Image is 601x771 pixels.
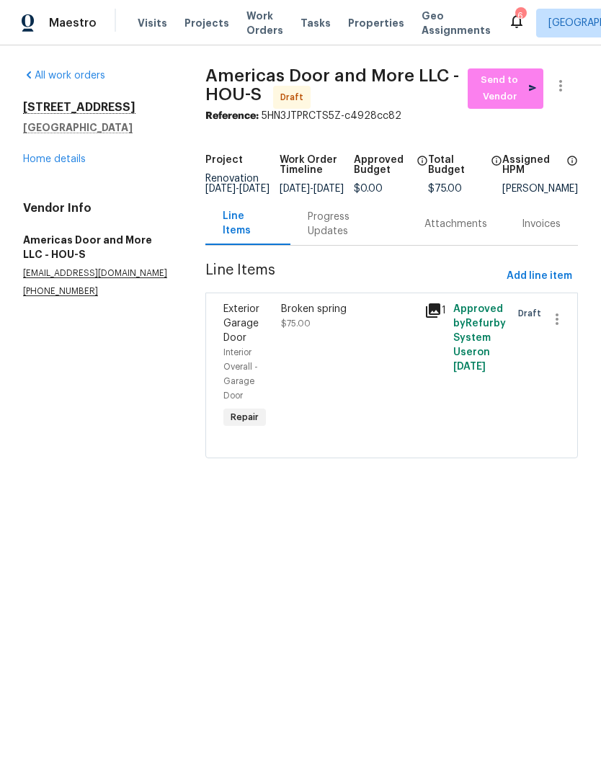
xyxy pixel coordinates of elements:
[491,155,502,184] span: The total cost of line items that have been proposed by Opendoor. This sum includes line items th...
[502,155,562,175] h5: Assigned HPM
[246,9,283,37] span: Work Orders
[422,9,491,37] span: Geo Assignments
[566,155,578,184] span: The hpm assigned to this work order.
[23,233,171,262] h5: Americas Door and More LLC - HOU-S
[428,155,486,175] h5: Total Budget
[281,302,417,316] div: Broken spring
[23,154,86,164] a: Home details
[280,90,309,104] span: Draft
[502,184,578,194] div: [PERSON_NAME]
[223,209,273,238] div: Line Items
[280,155,354,175] h5: Work Order Timeline
[424,217,487,231] div: Attachments
[522,217,561,231] div: Invoices
[424,302,445,319] div: 1
[205,109,578,123] div: 5HN3JTPRCTS5Z-c4928cc82
[501,263,578,290] button: Add line item
[453,362,486,372] span: [DATE]
[313,184,344,194] span: [DATE]
[205,67,459,103] span: Americas Door and More LLC - HOU-S
[507,267,572,285] span: Add line item
[205,263,501,290] span: Line Items
[417,155,428,184] span: The total cost of line items that have been approved by both Opendoor and the Trade Partner. This...
[468,68,543,109] button: Send to Vendor
[280,184,344,194] span: -
[205,184,236,194] span: [DATE]
[223,304,259,343] span: Exterior Garage Door
[205,155,243,165] h5: Project
[205,184,270,194] span: -
[515,9,525,23] div: 6
[205,111,259,121] b: Reference:
[23,201,171,215] h4: Vendor Info
[138,16,167,30] span: Visits
[239,184,270,194] span: [DATE]
[518,306,547,321] span: Draft
[23,71,105,81] a: All work orders
[225,410,264,424] span: Repair
[428,184,462,194] span: $75.00
[49,16,97,30] span: Maestro
[475,72,536,105] span: Send to Vendor
[281,319,311,328] span: $75.00
[205,174,270,194] span: Renovation
[300,18,331,28] span: Tasks
[223,348,258,400] span: Interior Overall - Garage Door
[354,155,412,175] h5: Approved Budget
[453,304,506,372] span: Approved by Refurby System User on
[308,210,391,239] div: Progress Updates
[280,184,310,194] span: [DATE]
[184,16,229,30] span: Projects
[354,184,383,194] span: $0.00
[348,16,404,30] span: Properties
